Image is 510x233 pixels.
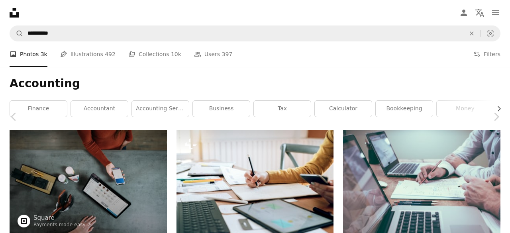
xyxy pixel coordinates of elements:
a: person holding pencil near laptop computer [343,178,500,186]
a: calculator [315,101,372,117]
button: Search Unsplash [10,26,24,41]
span: 397 [222,50,233,59]
button: Filters [473,41,500,67]
a: Log in / Sign up [456,5,472,21]
a: Payments made easy ↗ [33,222,91,227]
h1: Accounting [10,76,500,91]
a: bookkeeping [376,101,433,117]
img: Go to Square's profile [18,215,30,227]
a: Illustrations 492 [60,41,116,67]
button: Visual search [481,26,500,41]
button: Menu [488,5,504,21]
a: accounting services [132,101,189,117]
a: person holding smartphone beside tablet computer [10,178,167,186]
button: Clear [463,26,481,41]
a: Users 397 [194,41,232,67]
span: 10k [171,50,181,59]
a: money [437,101,494,117]
a: business [193,101,250,117]
a: Collections 10k [128,41,181,67]
a: Next [482,78,510,155]
a: finance [10,101,67,117]
a: Square [33,214,91,222]
a: Web designer working on website ux app development. [177,178,334,186]
a: tax [254,101,311,117]
span: 492 [105,50,116,59]
a: Home — Unsplash [10,8,19,18]
button: Language [472,5,488,21]
a: accountant [71,101,128,117]
form: Find visuals sitewide [10,25,500,41]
